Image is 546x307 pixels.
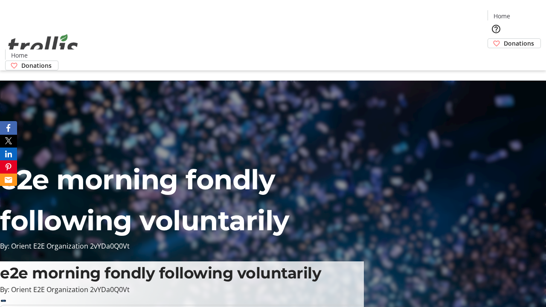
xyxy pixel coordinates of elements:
[494,12,510,20] span: Home
[504,39,534,48] span: Donations
[21,61,52,70] span: Donations
[488,20,505,38] button: Help
[488,12,515,20] a: Home
[6,51,33,60] a: Home
[5,61,58,70] a: Donations
[11,51,28,60] span: Home
[488,48,505,65] button: Cart
[488,38,541,48] a: Donations
[5,25,81,67] img: Orient E2E Organization 2vYDa0Q0Vt's Logo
